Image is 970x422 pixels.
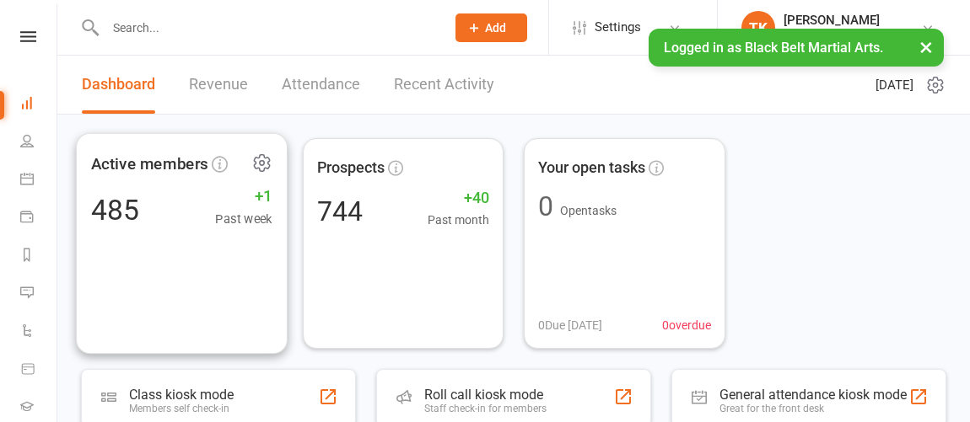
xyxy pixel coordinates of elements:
button: × [911,29,941,65]
div: TK [741,11,775,45]
a: Recent Activity [394,56,494,114]
a: Attendance [282,56,360,114]
div: 744 [317,198,363,225]
span: Prospects [317,156,385,180]
span: Open tasks [560,204,617,217]
span: Your open tasks [538,156,645,180]
span: Add [485,21,506,35]
span: Past week [215,209,272,229]
span: +40 [428,186,489,211]
div: Black Belt Martial Arts [784,28,899,43]
a: Reports [20,238,58,275]
span: [DATE] [876,75,913,95]
a: Product Sales [20,351,58,389]
span: Logged in as Black Belt Martial Arts. [664,40,883,56]
a: Revenue [189,56,248,114]
div: Class kiosk mode [129,387,234,403]
span: Active members [91,151,208,176]
span: +1 [215,184,272,209]
div: Members self check-in [129,403,234,414]
span: 0 Due [DATE] [538,316,602,334]
div: 485 [91,195,139,224]
a: Calendar [20,162,58,200]
button: Add [455,13,527,42]
div: Roll call kiosk mode [424,387,547,403]
a: Dashboard [82,56,155,114]
div: Staff check-in for members [424,403,547,414]
div: [PERSON_NAME] [784,13,899,28]
div: 0 [538,193,553,220]
a: Payments [20,200,58,238]
a: Dashboard [20,86,58,124]
div: Great for the front desk [719,403,907,414]
span: Past month [428,211,489,229]
input: Search... [100,16,434,40]
div: General attendance kiosk mode [719,387,907,403]
span: 0 overdue [662,316,711,334]
span: Settings [595,8,641,46]
a: People [20,124,58,162]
